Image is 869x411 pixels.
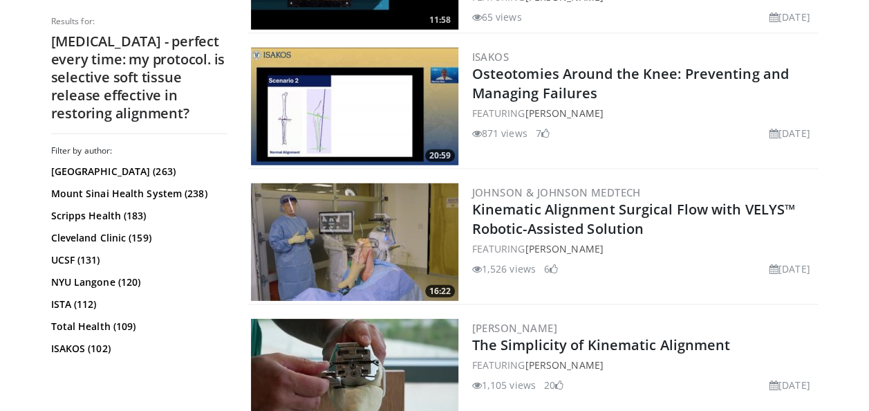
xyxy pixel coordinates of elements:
a: [PERSON_NAME] [525,242,603,255]
li: [DATE] [769,10,810,24]
span: 11:58 [425,14,455,26]
li: [DATE] [769,126,810,140]
li: 20 [544,378,563,392]
li: [DATE] [769,262,810,276]
a: Kinematic Alignment Surgical Flow with VELYS™ Robotic-Assisted Solution [472,200,796,238]
h2: [MEDICAL_DATA] - perfect every time: my protocol. is selective soft tissue release effective in r... [51,33,227,122]
a: [PERSON_NAME] [472,321,557,335]
li: 871 views [472,126,527,140]
a: The Simplicity of Kinematic Alignment [472,336,731,354]
a: [PERSON_NAME] [525,358,603,372]
img: 49b79c44-d73a-4703-830e-4570b6d413e4.300x170_q85_crop-smart_upscale.jpg [251,48,458,165]
a: ISTA (112) [51,298,224,311]
p: Results for: [51,16,227,27]
span: 20:59 [425,149,455,162]
a: Cleveland Clinic (159) [51,231,224,245]
a: 16:22 [251,183,458,301]
a: [GEOGRAPHIC_DATA] (263) [51,165,224,179]
a: ISAKOS (102) [51,342,224,356]
div: FEATURING [472,358,816,372]
li: 1,526 views [472,262,536,276]
a: Osteotomies Around the Knee: Preventing and Managing Failures [472,64,789,102]
li: [DATE] [769,378,810,392]
li: 6 [544,262,558,276]
span: 16:22 [425,285,455,298]
h3: Filter by author: [51,145,227,156]
a: Total Health (109) [51,320,224,334]
a: [PERSON_NAME] [525,107,603,120]
li: 65 views [472,10,522,24]
div: FEATURING [472,106,816,120]
li: 1,105 views [472,378,536,392]
a: UCSF (131) [51,253,224,267]
a: 20:59 [251,48,458,165]
a: Johnson & Johnson MedTech [472,185,641,199]
a: Mount Sinai Health System (238) [51,187,224,201]
a: NYU Langone (120) [51,275,224,289]
a: Scripps Health (183) [51,209,224,223]
img: 22b3d5e8-ada8-4647-84b0-4312b2f66353.300x170_q85_crop-smart_upscale.jpg [251,183,458,301]
div: FEATURING [472,241,816,256]
a: ISAKOS [472,50,509,64]
li: 7 [536,126,550,140]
